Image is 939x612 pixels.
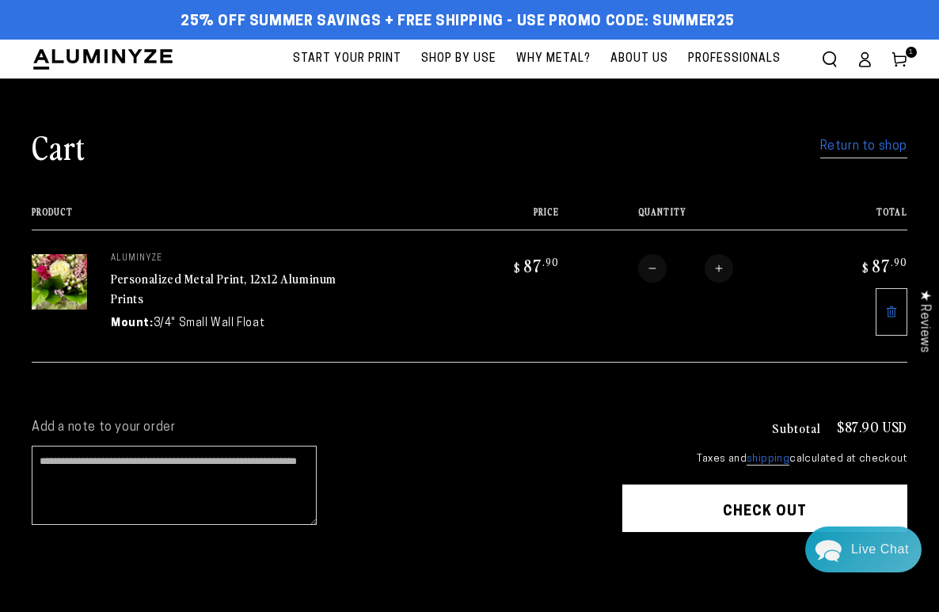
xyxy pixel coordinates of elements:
[805,526,922,572] div: Chat widget toggle
[285,40,409,78] a: Start Your Print
[812,42,847,77] summary: Search our site
[458,207,559,230] th: Price
[688,49,781,69] span: Professionals
[837,420,907,434] p: $87.90 USD
[32,48,174,71] img: Aluminyze
[542,255,559,268] sup: .90
[622,451,907,467] small: Taxes and calculated at checkout
[909,47,914,58] span: 1
[820,135,907,158] a: Return to shop
[413,40,504,78] a: Shop By Use
[860,254,907,276] bdi: 87
[603,40,676,78] a: About Us
[508,40,599,78] a: Why Metal?
[111,315,154,332] dt: Mount:
[610,49,668,69] span: About Us
[421,49,496,69] span: Shop By Use
[772,421,821,434] h3: Subtotal
[514,260,521,276] span: $
[622,562,907,597] iframe: PayPal-paypal
[667,254,705,283] input: Quantity for Personalized Metal Print, 12x12 Aluminum Prints
[559,207,806,230] th: Quantity
[154,315,265,332] dd: 3/4" Small Wall Float
[806,207,907,230] th: Total
[111,269,336,307] a: Personalized Metal Print, 12x12 Aluminum Prints
[32,126,86,167] h1: Cart
[876,288,907,336] a: Remove 12"x12" Square White Glossy Aluminyzed Photo
[851,526,909,572] div: Contact Us Directly
[32,254,87,310] img: 12"x12" Square White Glossy Aluminyzed Photo
[680,40,789,78] a: Professionals
[516,49,591,69] span: Why Metal?
[511,254,559,276] bdi: 87
[909,277,939,365] div: Click to open Judge.me floating reviews tab
[32,420,591,436] label: Add a note to your order
[32,207,458,230] th: Product
[862,260,869,276] span: $
[891,255,907,268] sup: .90
[622,485,907,532] button: Check out
[747,454,789,466] a: shipping
[111,254,348,264] p: aluminyze
[181,13,735,31] span: 25% off Summer Savings + Free Shipping - Use Promo Code: SUMMER25
[293,49,401,69] span: Start Your Print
